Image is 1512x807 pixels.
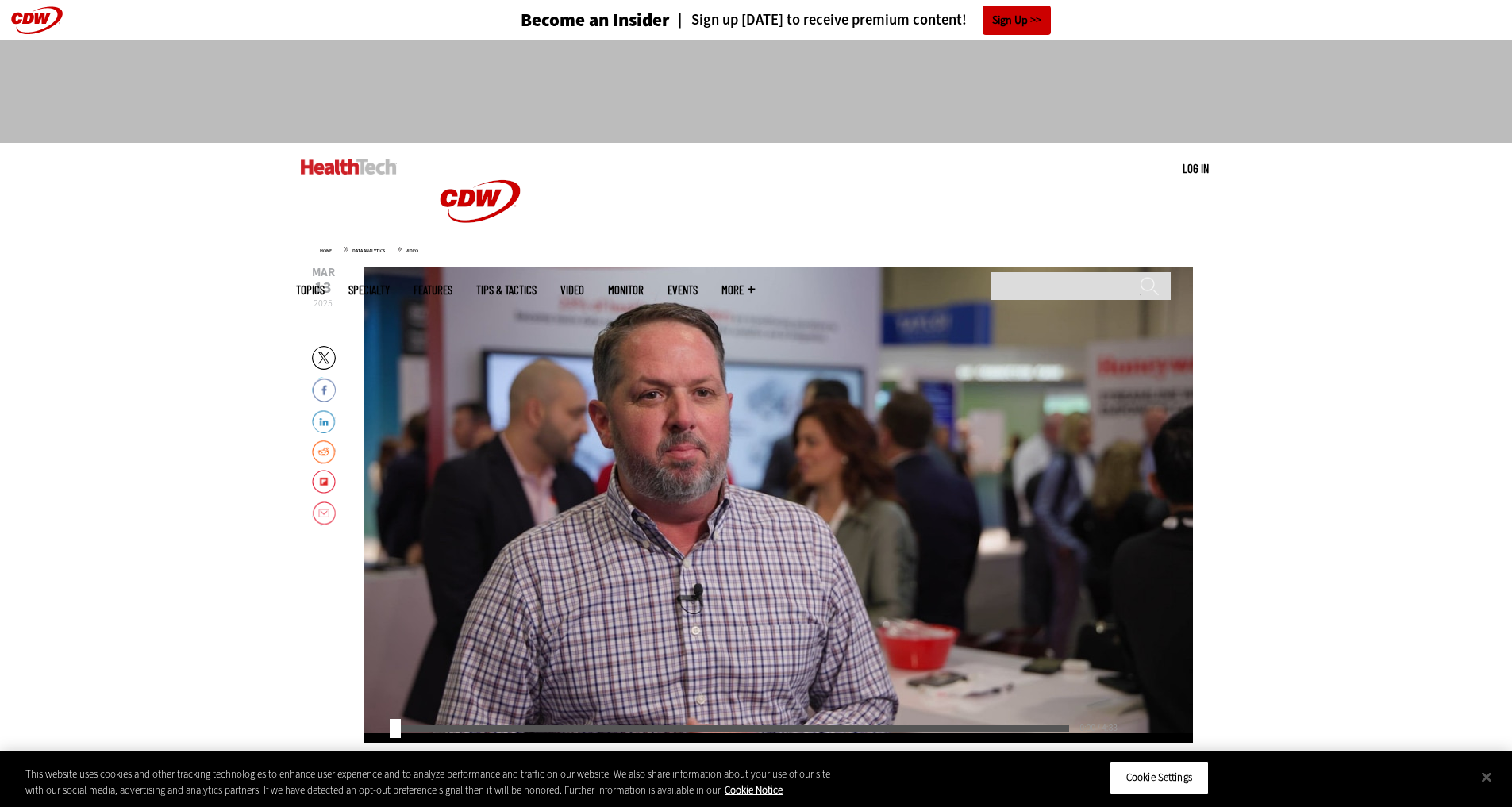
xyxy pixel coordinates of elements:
[476,284,537,296] a: Tips & Tactics
[1183,160,1209,177] div: User menu
[467,56,1045,127] iframe: advertisement
[746,473,810,536] div: Play or Pause Video
[1141,717,1165,740] div: Mute
[390,719,401,738] div: Seek Video
[1167,717,1189,740] div: Full Screen
[421,248,540,264] a: CDW
[1469,759,1504,794] button: Close
[25,767,832,797] div: This website uses cookies and other tracking technologies to enhance user experience and to analy...
[301,159,397,175] img: Home
[1183,161,1209,175] a: Log in
[364,267,1193,743] div: Video viewer
[560,284,584,296] a: Video
[414,284,452,296] a: Features
[721,284,755,296] span: More
[1167,270,1189,292] div: Social Share
[725,783,783,797] a: More information about your privacy
[461,11,670,29] a: Become an Insider
[670,13,967,28] a: Sign up [DATE] to receive premium content!
[348,284,390,296] span: Specialty
[296,284,325,296] span: Topics
[421,143,540,260] img: Home
[521,11,670,29] h3: Become an Insider
[1110,761,1209,794] button: Cookie Settings
[608,284,644,296] a: MonITor
[367,717,389,740] div: Play
[668,284,698,296] a: Events
[1080,724,1113,732] div: 0:00 / 4:33
[1118,717,1140,740] div: Enable Closed Captioning
[983,6,1051,35] a: Sign Up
